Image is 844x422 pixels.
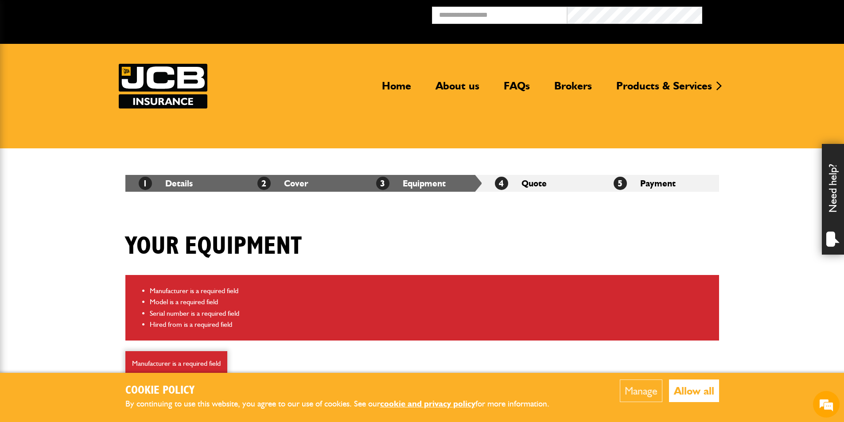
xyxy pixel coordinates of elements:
[822,144,844,255] div: Need help?
[15,49,37,62] img: d_20077148190_company_1631870298795_20077148190
[46,50,149,61] div: Chat with us now
[669,379,719,402] button: Allow all
[614,177,627,190] span: 5
[119,64,207,108] img: JCB Insurance Services logo
[150,296,712,308] li: Model is a required field
[610,79,719,100] a: Products & Services
[482,175,600,192] li: Quote
[125,384,564,398] h2: Cookie Policy
[12,134,162,154] input: Enter your phone number
[150,308,712,319] li: Serial number is a required field
[150,319,712,330] li: Hired from is a required field
[257,178,308,189] a: 2Cover
[497,79,537,100] a: FAQs
[119,64,207,108] a: JCB Insurance Services
[600,175,719,192] li: Payment
[125,232,302,261] h1: Your equipment
[363,175,482,192] li: Equipment
[125,354,517,361] p: Equipment
[125,366,517,373] label: Manufacturer
[548,79,599,100] a: Brokers
[702,7,837,20] button: Broker Login
[257,177,271,190] span: 2
[380,399,475,409] a: cookie and privacy policy
[12,160,162,265] textarea: Type your message and hit 'Enter'
[376,177,389,190] span: 3
[125,397,564,411] p: By continuing to use this website, you agree to our use of cookies. See our for more information.
[620,379,662,402] button: Manage
[139,177,152,190] span: 1
[145,4,167,26] div: Minimize live chat window
[495,177,508,190] span: 4
[12,82,162,101] input: Enter your last name
[121,273,161,285] em: Start Chat
[139,178,193,189] a: 1Details
[375,79,418,100] a: Home
[150,285,712,297] li: Manufacturer is a required field
[12,108,162,128] input: Enter your email address
[429,79,486,100] a: About us
[125,351,227,376] div: Manufacturer is a required field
